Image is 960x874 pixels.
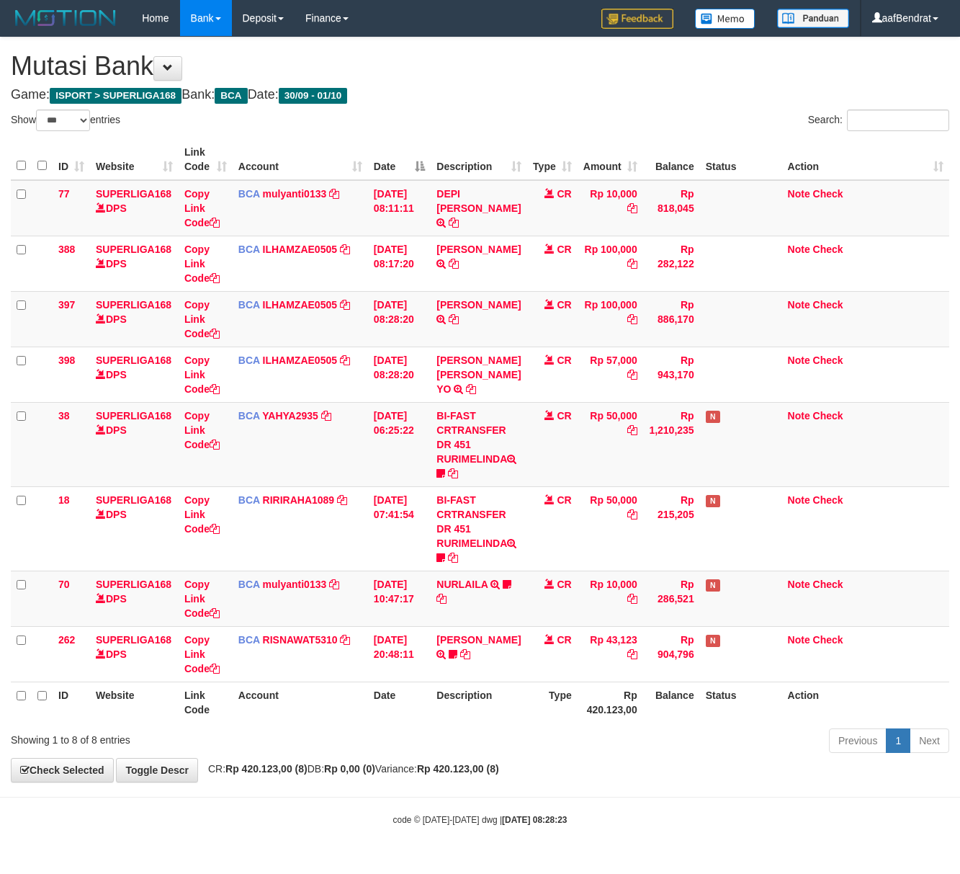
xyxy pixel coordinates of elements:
td: [DATE] 08:11:11 [368,180,431,236]
a: Copy BILLAL ZAKAWALI to clipboard [449,313,459,325]
span: CR [557,494,571,506]
td: DPS [90,571,179,626]
td: Rp 904,796 [643,626,700,682]
strong: Rp 420.123,00 (8) [417,763,499,775]
th: Date [368,682,431,723]
span: CR [557,579,571,590]
small: code © [DATE]-[DATE] dwg | [393,815,568,825]
span: 30/09 - 01/10 [279,88,348,104]
th: ID [53,682,90,723]
th: Balance [643,682,700,723]
span: BCA [215,88,247,104]
span: 18 [58,494,70,506]
span: CR [557,354,571,366]
td: Rp 886,170 [643,291,700,347]
a: Note [788,299,810,311]
a: [PERSON_NAME] [PERSON_NAME] YO [436,354,521,395]
td: [DATE] 08:17:20 [368,236,431,291]
a: Check Selected [11,758,114,782]
a: Copy ILHAMZAE0505 to clipboard [340,244,350,255]
label: Search: [808,110,949,131]
td: Rp 10,000 [578,180,643,236]
a: DEPI [PERSON_NAME] [436,188,521,214]
a: SUPERLIGA168 [96,299,171,311]
label: Show entries [11,110,120,131]
a: Copy ILHAMZAE0505 to clipboard [340,354,350,366]
a: Check [813,188,843,200]
a: Note [788,244,810,255]
th: Date: activate to sort column descending [368,139,431,180]
a: 1 [886,728,910,753]
a: SUPERLIGA168 [96,634,171,646]
td: Rp 282,122 [643,236,700,291]
a: Copy mulyanti0133 to clipboard [329,579,339,590]
a: Previous [829,728,887,753]
th: ID: activate to sort column ascending [53,139,90,180]
span: BCA [238,634,260,646]
a: Copy Rp 10,000 to clipboard [627,593,637,605]
td: [DATE] 08:28:20 [368,347,431,402]
td: DPS [90,486,179,571]
a: SUPERLIGA168 [96,354,171,366]
a: Copy Link Code [184,410,220,450]
a: Copy Link Code [184,354,220,395]
a: Check [813,494,843,506]
td: Rp 286,521 [643,571,700,626]
span: 388 [58,244,75,255]
span: CR [557,410,571,422]
th: Account [233,682,368,723]
a: mulyanti0133 [263,579,327,590]
td: Rp 1,210,235 [643,402,700,486]
th: Description [431,682,526,723]
span: 38 [58,410,70,422]
a: Check [813,244,843,255]
span: 398 [58,354,75,366]
a: Check [813,354,843,366]
span: BCA [238,188,260,200]
span: Has Note [706,411,720,423]
a: SUPERLIGA168 [96,579,171,590]
th: Status [700,139,782,180]
a: Note [788,410,810,422]
td: DPS [90,236,179,291]
th: Action: activate to sort column ascending [782,139,949,180]
td: DPS [90,291,179,347]
span: CR [557,634,571,646]
a: YAHYA2935 [262,410,318,422]
a: Note [788,579,810,590]
th: Description: activate to sort column ascending [431,139,526,180]
span: BCA [238,410,260,422]
a: Copy Rp 50,000 to clipboard [627,509,637,520]
a: Note [788,634,810,646]
td: [DATE] 08:28:20 [368,291,431,347]
a: SUPERLIGA168 [96,188,171,200]
th: Rp 420.123,00 [578,682,643,723]
a: Toggle Descr [116,758,198,782]
span: BCA [238,494,260,506]
a: Check [813,579,843,590]
span: 70 [58,579,70,590]
a: Copy NURLAILA to clipboard [436,593,447,605]
a: Copy ILHAMZAE0505 to clipboard [340,299,350,311]
a: Copy Rp 10,000 to clipboard [627,202,637,214]
a: Copy Rp 100,000 to clipboard [627,313,637,325]
a: SUPERLIGA168 [96,494,171,506]
span: BCA [238,354,260,366]
strong: Rp 0,00 (0) [324,763,375,775]
td: DPS [90,402,179,486]
span: CR [557,244,571,255]
a: RIRIRAHA1089 [263,494,335,506]
a: NURLAILA [436,579,488,590]
a: [PERSON_NAME] [436,299,521,311]
a: Copy Link Code [184,634,220,674]
h1: Mutasi Bank [11,52,949,81]
span: Has Note [706,635,720,647]
span: BCA [238,579,260,590]
a: Check [813,410,843,422]
th: Amount: activate to sort column ascending [578,139,643,180]
a: Copy Link Code [184,579,220,619]
a: ILHAMZAE0505 [263,354,337,366]
a: ILHAMZAE0505 [263,299,337,311]
th: Action [782,682,949,723]
a: SUPERLIGA168 [96,410,171,422]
